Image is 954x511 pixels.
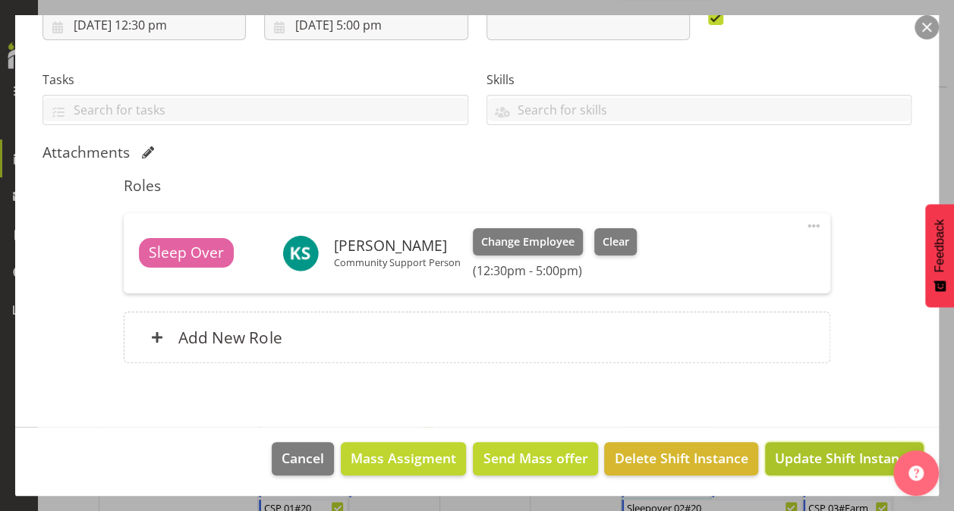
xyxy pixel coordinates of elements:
[925,204,954,307] button: Feedback - Show survey
[341,442,466,475] button: Mass Assigment
[481,234,575,250] span: Change Employee
[933,219,946,272] span: Feedback
[473,442,597,475] button: Send Mass offer
[602,234,628,250] span: Clear
[594,228,638,255] button: Clear
[43,10,246,40] input: Click to select...
[178,328,282,347] h6: Add New Role
[483,448,587,468] span: Send Mass offer
[149,242,224,264] span: Sleep Over
[272,442,334,475] button: Cancel
[43,71,468,89] label: Tasks
[615,448,748,468] span: Delete Shift Instance
[334,256,461,268] p: Community Support Person
[473,228,583,255] button: Change Employee
[282,235,319,271] img: katherine-shaw10916.jpg
[282,448,324,468] span: Cancel
[43,98,468,121] input: Search for tasks
[486,71,912,89] label: Skills
[765,442,924,475] button: Update Shift Instance
[43,143,130,161] h5: Attachments
[334,237,461,254] h6: [PERSON_NAME]
[264,10,468,40] input: Click to select...
[473,263,637,278] h6: (12:30pm - 5:00pm)
[604,442,757,475] button: Delete Shift Instance
[487,98,911,121] input: Search for skills
[775,448,914,468] span: Update Shift Instance
[351,448,456,468] span: Mass Assigment
[908,466,924,481] img: help-xxl-2.png
[124,177,830,195] h5: Roles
